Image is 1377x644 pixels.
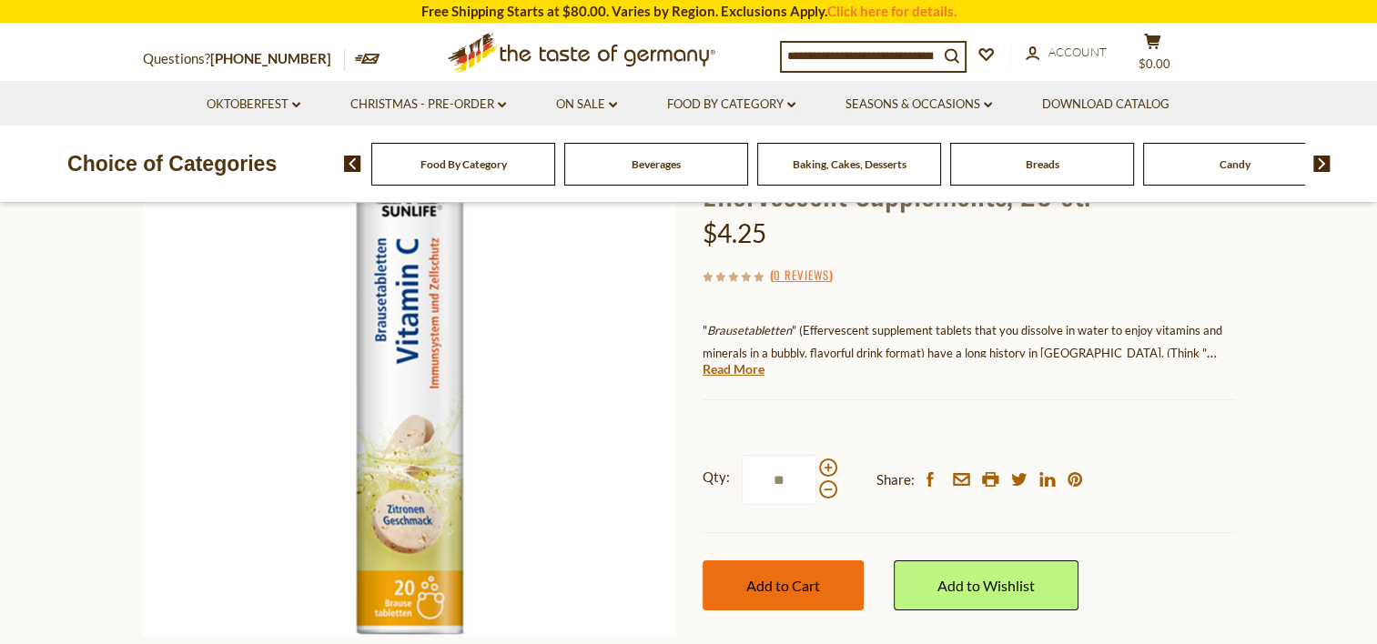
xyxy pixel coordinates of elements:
span: $4.25 [703,217,766,248]
p: Questions? [143,47,345,71]
button: Add to Cart [703,560,864,610]
a: On Sale [556,95,617,115]
span: $0.00 [1139,56,1170,71]
a: Christmas - PRE-ORDER [350,95,506,115]
a: Add to Wishlist [894,560,1078,610]
span: Add to Cart [746,577,820,594]
h1: Sunlife Vitamin C "[PERSON_NAME]" Effervescent Supplements, 20 ct. [703,130,1235,212]
a: Oktoberfest [207,95,300,115]
img: Sunlife Vitamin C "Brause" Effervescent Supplements, 20 ct. [143,104,675,636]
a: Breads [1026,157,1059,171]
a: Account [1026,43,1107,63]
a: Download Catalog [1042,95,1169,115]
a: Seasons & Occasions [845,95,992,115]
a: Beverages [632,157,681,171]
a: 0 Reviews [774,266,829,286]
button: $0.00 [1126,33,1180,78]
span: Share: [876,468,915,491]
a: Candy [1220,157,1250,171]
a: [PHONE_NUMBER] [210,50,331,66]
a: Food By Category [667,95,795,115]
input: Qty: [742,455,816,505]
span: ( ) [770,266,833,284]
img: next arrow [1313,156,1331,172]
a: Read More [703,360,764,378]
em: Brausetabletten [707,323,792,337]
img: previous arrow [344,156,361,172]
a: Click here for details. [827,3,957,19]
span: " " (Effervescent supplement tablets that you dissolve in water to enjoy vitamins and minerals in... [703,323,1222,383]
a: Baking, Cakes, Desserts [793,157,906,171]
strong: Qty: [703,466,730,488]
span: Account [1048,45,1107,59]
a: Food By Category [420,157,507,171]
